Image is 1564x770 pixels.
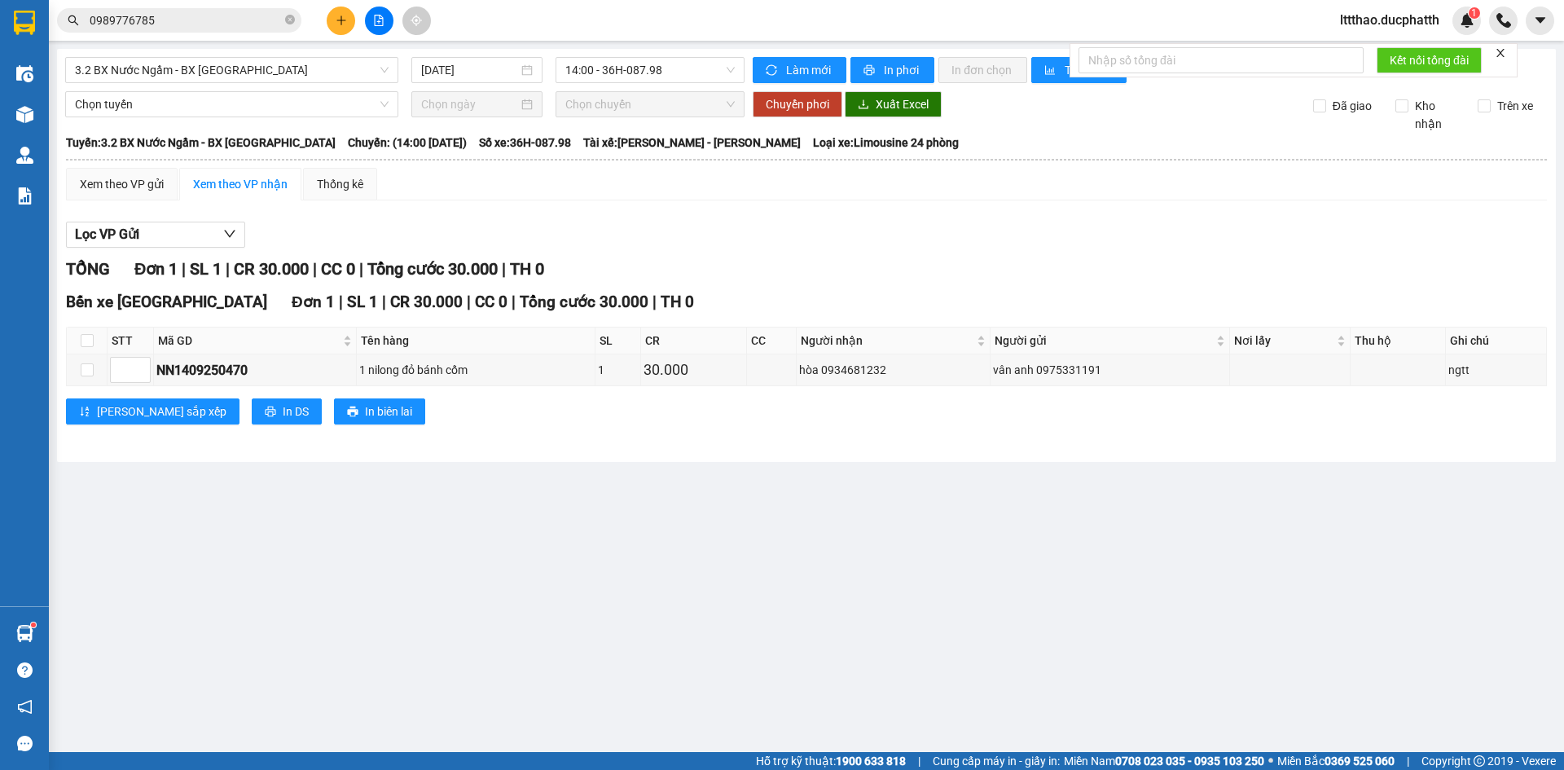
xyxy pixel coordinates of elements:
button: Kết nối tổng đài [1377,47,1482,73]
button: file-add [365,7,393,35]
span: CC 0 [321,259,355,279]
span: | [313,259,317,279]
button: printerIn biên lai [334,398,425,425]
span: question-circle [17,662,33,678]
span: TH 0 [510,259,544,279]
span: close-circle [285,13,295,29]
span: bar-chart [1044,64,1058,77]
div: 1 nilong đỏ bánh cốm [359,361,592,379]
span: aim [411,15,422,26]
button: caret-down [1526,7,1554,35]
span: Người nhận [801,332,974,350]
span: Chọn tuyến [75,92,389,117]
span: Làm mới [786,61,833,79]
th: Thu hộ [1351,328,1446,354]
div: Xem theo VP gửi [80,175,164,193]
div: hòa 0934681232 [799,361,988,379]
div: 30.000 [644,359,744,381]
span: 14:00 - 36H-087.98 [565,58,735,82]
span: 3.2 BX Nước Ngầm - BX Hoằng Hóa [75,58,389,82]
span: Kết nối tổng đài [1390,51,1469,69]
span: Tổng cước 30.000 [520,293,648,311]
img: warehouse-icon [16,625,33,642]
span: Xuất Excel [876,95,929,113]
button: sort-ascending[PERSON_NAME] sắp xếp [66,398,239,425]
span: 1 [1471,7,1477,19]
button: Lọc VP Gửi [66,222,245,248]
input: Tìm tên, số ĐT hoặc mã đơn [90,11,282,29]
span: SL 1 [347,293,378,311]
span: Hỗ trợ kỹ thuật: [756,752,906,770]
span: Tài xế: [PERSON_NAME] - [PERSON_NAME] [583,134,801,152]
span: Người gửi [995,332,1212,350]
th: CC [747,328,797,354]
input: Chọn ngày [421,95,518,113]
span: In DS [283,403,309,420]
span: Bến xe [GEOGRAPHIC_DATA] [66,293,267,311]
div: Thống kê [317,175,363,193]
span: TỔNG [66,259,110,279]
button: downloadXuất Excel [845,91,942,117]
span: CR 30.000 [234,259,309,279]
span: Miền Bắc [1277,752,1395,770]
img: warehouse-icon [16,106,33,123]
button: syncLàm mới [753,57,846,83]
span: Chuyến: (14:00 [DATE]) [348,134,467,152]
span: Lọc VP Gửi [75,224,139,244]
span: Đơn 1 [134,259,178,279]
span: copyright [1474,755,1485,767]
span: | [652,293,657,311]
img: logo-vxr [14,11,35,35]
img: icon-new-feature [1460,13,1474,28]
button: Chuyển phơi [753,91,842,117]
img: solution-icon [16,187,33,205]
span: lttthao.ducphatth [1327,10,1452,30]
th: SL [595,328,642,354]
span: Tổng cước 30.000 [367,259,498,279]
span: CR 30.000 [390,293,463,311]
button: printerIn phơi [850,57,934,83]
span: caret-down [1533,13,1548,28]
img: warehouse-icon [16,147,33,164]
span: | [182,259,186,279]
input: Nhập số tổng đài [1079,47,1364,73]
div: ngtt [1448,361,1544,379]
span: CC 0 [475,293,507,311]
button: aim [402,7,431,35]
span: Kho nhận [1408,97,1465,133]
span: Loại xe: Limousine 24 phòng [813,134,959,152]
span: download [858,99,869,112]
span: | [502,259,506,279]
span: printer [863,64,877,77]
span: notification [17,699,33,715]
span: | [359,259,363,279]
span: close [1495,47,1506,59]
sup: 1 [1469,7,1480,19]
th: STT [108,328,154,354]
span: | [339,293,343,311]
th: CR [641,328,747,354]
span: In biên lai [365,403,412,420]
span: Miền Nam [1064,752,1264,770]
span: Đơn 1 [292,293,335,311]
th: Ghi chú [1446,328,1547,354]
img: phone-icon [1496,13,1511,28]
button: In đơn chọn [938,57,1027,83]
button: bar-chartThống kê [1031,57,1127,83]
span: ⚪️ [1268,758,1273,764]
span: down [223,227,236,240]
span: search [68,15,79,26]
span: SL 1 [190,259,222,279]
span: Trên xe [1491,97,1540,115]
span: printer [347,406,358,419]
span: | [467,293,471,311]
span: | [1407,752,1409,770]
strong: 0369 525 060 [1325,755,1395,768]
span: [PERSON_NAME] sắp xếp [97,403,226,420]
span: file-add [373,15,384,26]
span: sort-ascending [79,406,90,419]
div: vân anh 0975331191 [993,361,1226,379]
span: In phơi [884,61,921,79]
th: Tên hàng [357,328,595,354]
span: Đã giao [1326,97,1378,115]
